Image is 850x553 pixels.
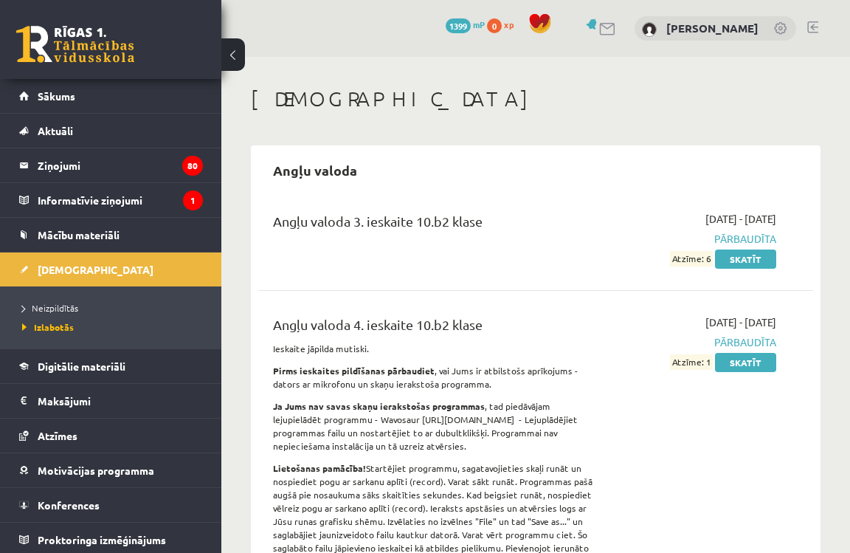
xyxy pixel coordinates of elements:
span: xp [504,18,514,30]
a: Informatīvie ziņojumi1 [19,183,203,217]
a: Digitālie materiāli [19,349,203,383]
span: 0 [487,18,502,33]
div: Angļu valoda 4. ieskaite 10.b2 klase [273,315,601,342]
span: Pārbaudīta [623,334,776,350]
div: Angļu valoda 3. ieskaite 10.b2 klase [273,211,601,238]
span: Izlabotās [22,321,74,333]
span: Atzīme: 1 [670,354,713,370]
legend: Informatīvie ziņojumi [38,183,203,217]
span: Atzīmes [38,429,77,442]
p: Ieskaite jāpilda mutiski. [273,342,601,355]
legend: Ziņojumi [38,148,203,182]
h2: Angļu valoda [258,153,372,188]
a: Motivācijas programma [19,453,203,487]
a: Atzīmes [19,419,203,453]
i: 1 [183,190,203,210]
span: [DATE] - [DATE] [705,315,776,330]
span: Konferences [38,498,100,512]
a: [DEMOGRAPHIC_DATA] [19,253,203,286]
span: mP [473,18,485,30]
a: Ziņojumi80 [19,148,203,182]
strong: Ja Jums nav savas skaņu ierakstošas programmas [273,400,485,412]
p: , vai Jums ir atbilstošs aprīkojums - dators ar mikrofonu un skaņu ierakstoša programma. [273,364,601,391]
span: Aktuāli [38,124,73,137]
legend: Maksājumi [38,384,203,418]
a: Skatīt [715,353,776,372]
strong: Lietošanas pamācība! [273,462,366,474]
a: Mācību materiāli [19,218,203,252]
a: Izlabotās [22,320,207,334]
a: Skatīt [715,250,776,269]
a: Sākums [19,79,203,113]
h1: [DEMOGRAPHIC_DATA] [251,86,820,111]
a: Rīgas 1. Tālmācības vidusskola [16,26,134,63]
span: [DEMOGRAPHIC_DATA] [38,263,153,276]
a: 1399 mP [446,18,485,30]
span: Pārbaudīta [623,231,776,247]
span: Digitālie materiāli [38,360,125,373]
span: Proktoringa izmēģinājums [38,533,166,546]
span: 1399 [446,18,471,33]
a: Konferences [19,488,203,522]
span: Atzīme: 6 [670,251,713,267]
span: Sākums [38,89,75,103]
a: [PERSON_NAME] [666,21,759,35]
a: Maksājumi [19,384,203,418]
a: Neizpildītās [22,301,207,315]
span: Motivācijas programma [38,464,154,477]
span: Mācību materiāli [38,228,120,241]
span: [DATE] - [DATE] [705,211,776,227]
a: Aktuāli [19,114,203,148]
span: Neizpildītās [22,302,78,314]
i: 80 [182,156,203,176]
p: , tad piedāvājam lejupielādēt programmu - Wavosaur [URL][DOMAIN_NAME] - Lejuplādējiet programmas ... [273,399,601,453]
img: Liena Lūsīte [642,22,657,37]
a: 0 xp [487,18,521,30]
strong: Pirms ieskaites pildīšanas pārbaudiet [273,365,435,377]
